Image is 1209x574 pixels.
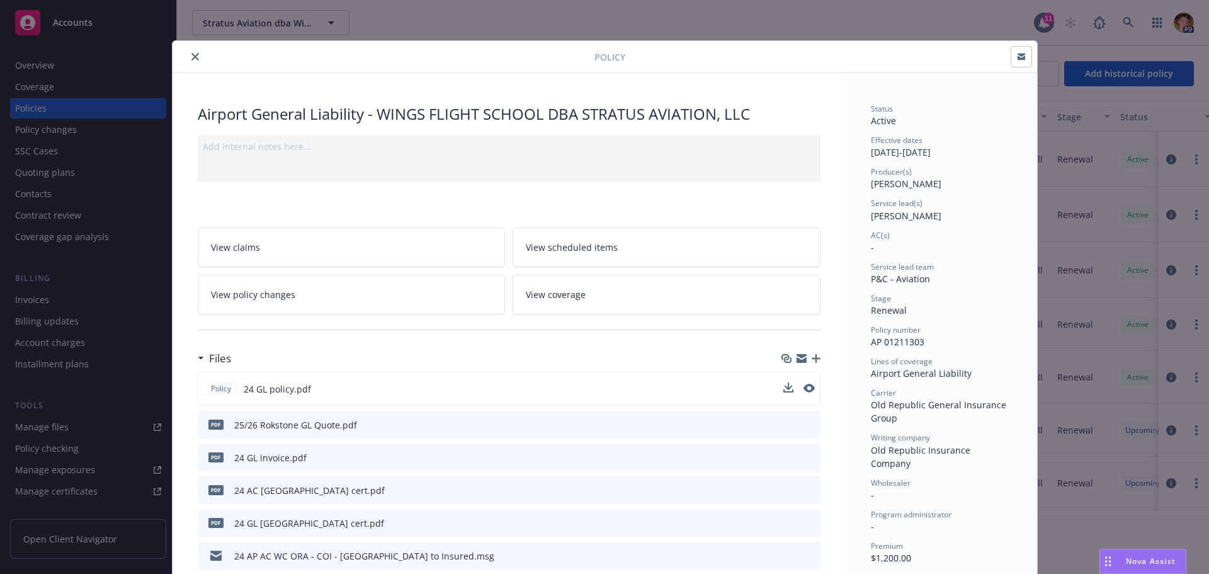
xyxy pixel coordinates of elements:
[208,452,224,462] span: pdf
[803,384,815,393] button: preview file
[804,549,815,563] button: preview file
[871,230,890,241] span: AC(s)
[871,166,912,177] span: Producer(s)
[871,489,874,501] span: -
[203,140,815,153] div: Add internal notes here...
[804,418,815,432] button: preview file
[234,549,494,563] div: 24 AP AC WC ORA - COI - [GEOGRAPHIC_DATA] to Insured.msg
[188,49,203,64] button: close
[211,241,260,254] span: View claims
[784,451,794,464] button: download file
[234,451,307,464] div: 24 GL invoice.pdf
[871,432,930,443] span: Writing company
[871,552,911,564] span: $1,200.00
[871,336,924,348] span: AP 01211303
[783,382,793,396] button: download file
[208,485,224,495] span: pdf
[871,399,1009,424] span: Old Republic General Insurance Group
[871,115,896,127] span: Active
[1100,549,1116,573] div: Drag to move
[871,478,911,488] span: Wholesaler
[198,350,231,367] div: Files
[208,383,234,394] span: Policy
[234,517,384,530] div: 24 GL [GEOGRAPHIC_DATA] cert.pdf
[871,304,907,316] span: Renewal
[198,103,820,125] div: Airport General Liability - WINGS FLIGHT SCHOOL DBA STRATUS AVIATION, LLC
[784,549,794,563] button: download file
[513,227,820,267] a: View scheduled items
[871,135,1012,159] div: [DATE] - [DATE]
[784,484,794,497] button: download file
[198,227,506,267] a: View claims
[871,367,972,379] span: Airport General Liability
[871,444,973,469] span: Old Republic Insurance Company
[871,541,903,551] span: Premium
[208,518,224,527] span: pdf
[594,50,625,64] span: Policy
[871,198,922,209] span: Service lead(s)
[513,275,820,314] a: View coverage
[871,241,874,253] span: -
[871,135,922,146] span: Effective dates
[804,484,815,497] button: preview file
[871,210,941,222] span: [PERSON_NAME]
[871,261,934,272] span: Service lead team
[784,517,794,530] button: download file
[871,509,951,520] span: Program administrator
[198,275,506,314] a: View policy changes
[871,520,874,532] span: -
[526,241,618,254] span: View scheduled items
[804,517,815,530] button: preview file
[871,387,896,398] span: Carrier
[208,420,224,429] span: pdf
[783,382,793,393] button: download file
[1099,549,1186,574] button: Nova Assist
[803,382,815,396] button: preview file
[871,273,930,285] span: P&C - Aviation
[234,418,357,432] div: 25/26 Rokstone GL Quote.pdf
[804,451,815,464] button: preview file
[526,288,586,301] span: View coverage
[244,382,311,396] span: 24 GL policy.pdf
[1126,556,1176,566] span: Nova Assist
[234,484,385,497] div: 24 AC [GEOGRAPHIC_DATA] cert.pdf
[871,356,933,367] span: Lines of coverage
[871,103,893,114] span: Status
[784,418,794,432] button: download file
[871,178,941,190] span: [PERSON_NAME]
[211,288,295,301] span: View policy changes
[871,293,891,304] span: Stage
[871,324,921,335] span: Policy number
[209,350,231,367] h3: Files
